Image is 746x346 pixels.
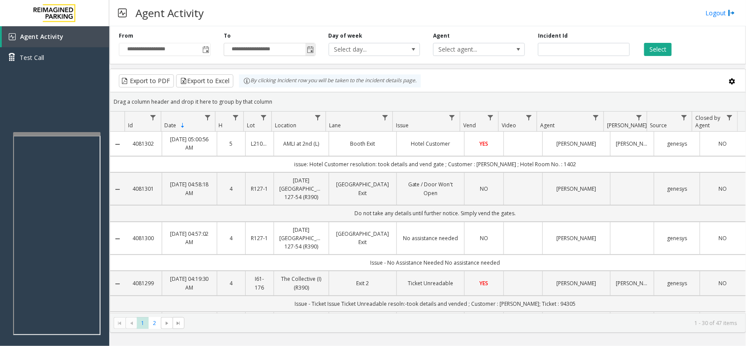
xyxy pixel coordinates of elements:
[125,205,746,221] td: Do not take any details until further notice. Simply vend the gates.
[130,234,156,242] a: 4081300
[222,140,240,148] a: 5
[279,176,323,202] a: [DATE] [GEOGRAPHIC_DATA] 127-54 (R390)
[402,279,459,287] a: Ticket Unreadable
[538,32,568,40] label: Incident Id
[305,43,315,56] span: Toggle popup
[718,140,727,147] span: NO
[125,296,746,312] td: Issue - Ticket Issue Ticket Unreadable resoln:-took details and vended ; Customer : [PERSON_NAME]...
[616,279,649,287] a: [PERSON_NAME]
[616,140,649,148] a: [PERSON_NAME]
[705,234,740,242] a: NO
[718,234,727,242] span: NO
[329,43,402,56] span: Select day...
[480,234,488,242] span: NO
[163,320,170,327] span: Go to the next page
[402,140,459,148] a: Hotel Customer
[110,186,125,193] a: Collapse Details
[659,185,694,193] a: genesys
[379,112,391,123] a: Lane Filter Menu
[110,112,746,313] div: Data table
[110,235,125,242] a: Collapse Details
[540,122,555,129] span: Agent
[470,140,498,148] a: YES
[258,112,270,123] a: Lot Filter Menu
[607,122,647,129] span: [PERSON_NAME]
[20,32,63,41] span: Agent Activity
[334,279,391,287] a: Exit 2
[480,140,489,147] span: YES
[251,185,268,193] a: R127-1
[222,185,240,193] a: 4
[470,234,498,242] a: NO
[470,185,498,193] a: NO
[130,279,156,287] a: 4081299
[110,94,746,109] div: Drag a column header and drop it here to group by that column
[219,122,223,129] span: H
[485,112,496,123] a: Vend Filter Menu
[695,114,720,129] span: Closed by Agent
[548,279,605,287] a: [PERSON_NAME]
[190,319,737,327] kendo-pager-info: 1 - 30 of 47 items
[312,112,324,123] a: Location Filter Menu
[201,112,213,123] a: Date Filter Menu
[659,279,694,287] a: genesys
[329,122,341,129] span: Lane
[20,53,44,62] span: Test Call
[130,140,156,148] a: 4081302
[705,140,740,148] a: NO
[718,280,727,287] span: NO
[279,275,323,291] a: The Collective (I) (R390)
[728,8,735,17] img: logout
[251,140,268,148] a: L21063800
[402,234,459,242] a: No assistance needed
[2,26,109,47] a: Agent Activity
[167,275,212,291] a: [DATE] 04:19:30 AM
[118,2,127,24] img: pageIcon
[125,255,746,271] td: Issue - No Assistance Needed No assistance needed
[659,140,694,148] a: genesys
[446,112,458,123] a: Issue Filter Menu
[548,185,605,193] a: [PERSON_NAME]
[167,135,212,152] a: [DATE] 05:00:56 AM
[463,122,476,129] span: Vend
[167,230,212,246] a: [DATE] 04:57:02 AM
[179,122,186,129] span: Sortable
[110,280,125,287] a: Collapse Details
[164,122,176,129] span: Date
[243,77,250,84] img: infoIcon.svg
[659,234,694,242] a: genesys
[402,180,459,197] a: Gate / Door Won't Open
[523,112,535,123] a: Video Filter Menu
[396,122,409,129] span: Issue
[173,317,184,329] span: Go to the last page
[131,2,208,24] h3: Agent Activity
[119,32,133,40] label: From
[247,122,255,129] span: Lot
[705,185,740,193] a: NO
[480,280,489,287] span: YES
[705,8,735,17] a: Logout
[644,43,672,56] button: Select
[633,112,645,123] a: Parker Filter Menu
[470,279,498,287] a: YES
[279,226,323,251] a: [DATE] [GEOGRAPHIC_DATA] 127-54 (R390)
[548,140,605,148] a: [PERSON_NAME]
[176,74,233,87] button: Export to Excel
[480,185,488,192] span: NO
[130,185,156,193] a: 4081301
[149,317,160,329] span: Page 2
[590,112,602,123] a: Agent Filter Menu
[222,279,240,287] a: 4
[279,140,323,148] a: AMLI at 2nd (L)
[175,320,182,327] span: Go to the last page
[110,141,125,148] a: Collapse Details
[167,180,212,197] a: [DATE] 04:58:18 AM
[229,112,241,123] a: H Filter Menu
[201,43,210,56] span: Toggle popup
[125,156,746,172] td: issue: Hotel Customer resolution: took details and vend gate ; Customer : [PERSON_NAME] ; Hotel R...
[334,230,391,246] a: [GEOGRAPHIC_DATA] Exit
[128,122,133,129] span: Id
[119,74,174,87] button: Export to PDF
[251,234,268,242] a: R127-1
[334,180,391,197] a: [GEOGRAPHIC_DATA] Exit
